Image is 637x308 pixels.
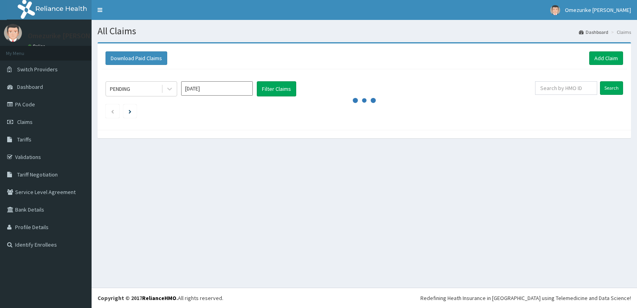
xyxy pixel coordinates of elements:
[28,43,47,49] a: Online
[17,83,43,90] span: Dashboard
[257,81,296,96] button: Filter Claims
[17,118,33,126] span: Claims
[565,6,631,14] span: Omezurike [PERSON_NAME]
[4,24,22,42] img: User Image
[110,85,130,93] div: PENDING
[106,51,167,65] button: Download Paid Claims
[352,88,376,112] svg: audio-loading
[535,81,598,95] input: Search by HMO ID
[129,108,131,115] a: Next page
[17,66,58,73] span: Switch Providers
[111,108,114,115] a: Previous page
[17,171,58,178] span: Tariff Negotiation
[17,136,31,143] span: Tariffs
[609,29,631,35] li: Claims
[420,294,631,302] div: Redefining Heath Insurance in [GEOGRAPHIC_DATA] using Telemedicine and Data Science!
[92,288,637,308] footer: All rights reserved.
[98,26,631,36] h1: All Claims
[579,29,608,35] a: Dashboard
[181,81,253,96] input: Select Month and Year
[589,51,623,65] a: Add Claim
[600,81,623,95] input: Search
[550,5,560,15] img: User Image
[98,294,178,302] strong: Copyright © 2017 .
[28,32,115,39] p: Omezurike [PERSON_NAME]
[142,294,176,302] a: RelianceHMO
